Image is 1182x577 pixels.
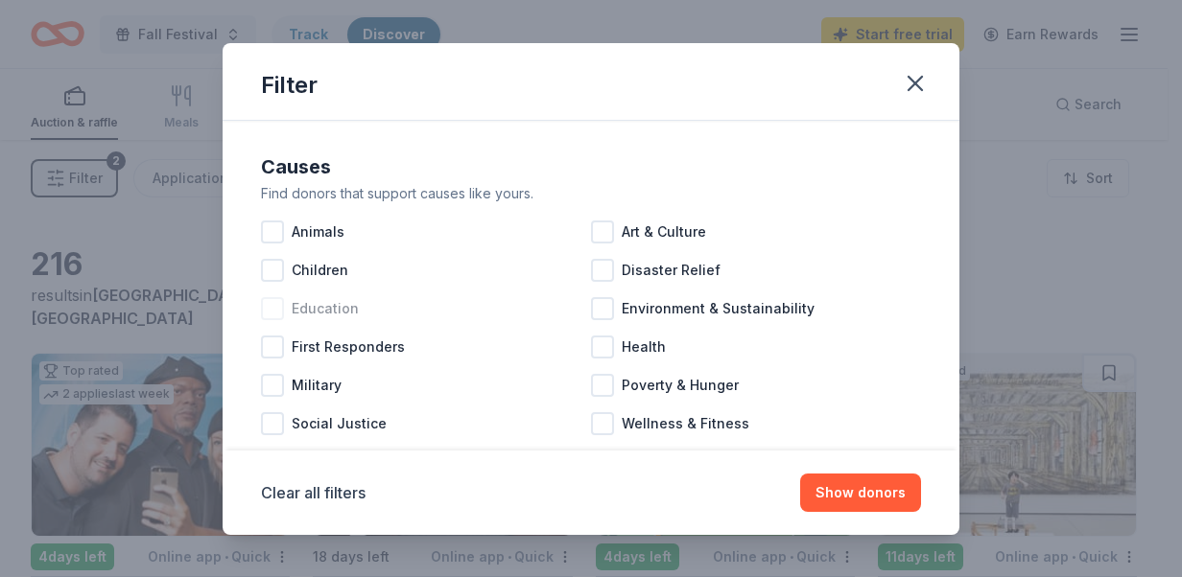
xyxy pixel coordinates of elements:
[622,412,749,435] span: Wellness & Fitness
[292,259,348,282] span: Children
[292,220,344,243] span: Animals
[292,412,387,435] span: Social Justice
[261,182,921,205] div: Find donors that support causes like yours.
[261,70,318,101] div: Filter
[622,374,739,397] span: Poverty & Hunger
[622,297,815,320] span: Environment & Sustainability
[261,481,366,504] button: Clear all filters
[292,335,405,358] span: First Responders
[622,220,706,243] span: Art & Culture
[261,151,921,182] div: Causes
[622,335,666,358] span: Health
[292,374,342,397] span: Military
[800,473,921,512] button: Show donors
[622,259,721,282] span: Disaster Relief
[292,297,359,320] span: Education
